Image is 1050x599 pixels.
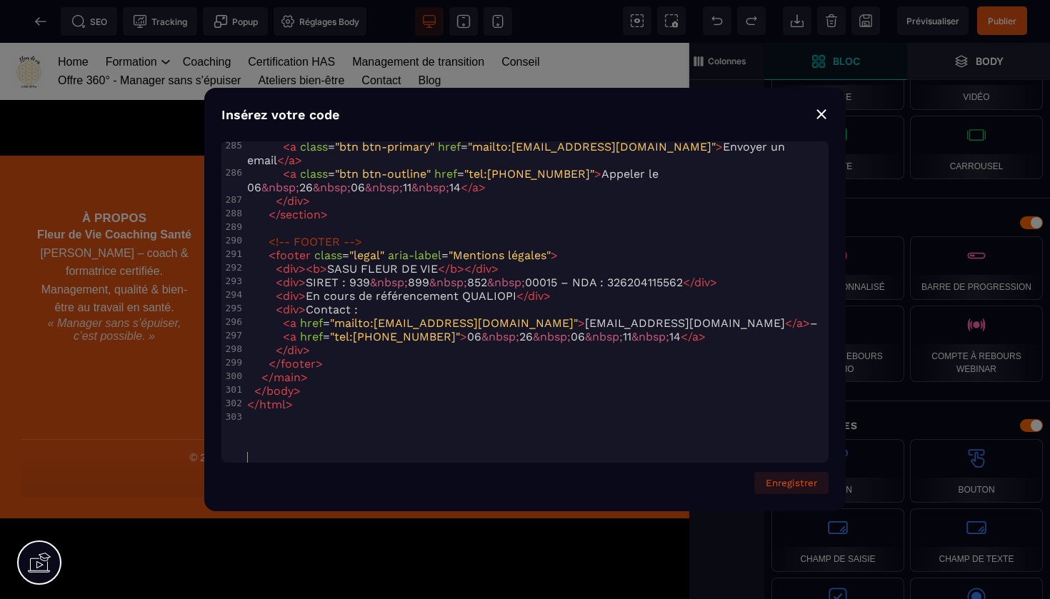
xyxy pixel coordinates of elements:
span: aria-label [388,248,441,262]
span: </ [276,343,287,357]
span: div [283,262,299,276]
div: 298 [221,343,244,354]
span: "legal" [349,248,384,262]
span: a [289,153,295,167]
div: Informations [21,396,668,454]
span: div [283,289,299,303]
span: div [287,194,303,208]
span: main [274,371,301,384]
span: b [313,262,320,276]
span: a [692,330,699,343]
span: &nbsp; [411,181,449,194]
span: b [450,262,457,276]
span: = = [247,248,558,262]
span: > [491,262,499,276]
span: <!-- FOOTER --> [269,235,362,248]
span: &nbsp; [481,330,519,343]
span: En cours de référencement QUALIOPI [247,289,551,303]
span: > [301,371,308,384]
span: a [472,181,479,194]
span: &nbsp; [261,181,299,194]
span: </ [516,289,528,303]
div: 295 [221,303,244,313]
p: « Manager sans s’épuiser, c’est possible. » [36,274,193,300]
span: SIRET : 939 899 852 00015 – NDA : 326204115562 [247,276,717,289]
span: div [283,303,299,316]
span: div [476,262,491,276]
span: "Mentions légales" [449,248,551,262]
a: E-book gratuit [433,183,504,198]
span: > [286,398,293,411]
span: class [314,248,342,262]
span: > [294,384,301,398]
footer: Pied de page [21,134,668,454]
div: 302 [221,398,244,408]
span: </ [438,262,450,276]
span: footer [281,357,316,371]
span: = = Envoyer un email [247,140,789,167]
span: </ [785,316,796,330]
span: > [551,248,558,262]
span: class [300,167,328,181]
span: < [269,248,276,262]
div: 285 [221,140,244,151]
h3: Ressources [390,168,547,183]
div: Insérez votre code [221,105,829,124]
span: </ [276,194,287,208]
h3: Contact [567,168,724,183]
span: "btn btn-outline" [335,167,431,181]
span: a [290,316,296,330]
a: [EMAIL_ADDRESS][DOMAIN_NAME] [567,224,724,265]
a: Management de transition [352,10,484,29]
span: > [320,262,327,276]
a: Contact [361,29,401,47]
li: Programme 360° – [213,197,370,228]
span: > [321,208,328,221]
a: Ateliers bien-être [258,29,344,47]
span: > [295,153,302,167]
a: Certification HAS [248,10,335,29]
span: &nbsp; [429,276,467,289]
span: > [299,303,306,316]
em: Manager sans s’épuiser [255,200,362,225]
span: > [460,330,467,343]
div: 290 [221,235,244,246]
span: </ [269,357,281,371]
h3: Formations & accompagnements [213,168,370,197]
a: Prendre rendez-vous [582,297,709,323]
span: a [796,316,803,330]
span: &nbsp; [585,330,623,343]
div: 301 [221,384,244,395]
span: > [699,330,706,343]
div: ⨯ [814,104,829,124]
span: ></ [457,262,476,276]
span: a [290,330,296,343]
span: div [283,276,299,289]
span: </ [683,276,694,289]
span: </ [261,371,274,384]
span: < [276,262,283,276]
span: </ [461,181,472,194]
a: Home [58,10,89,29]
a: 06 26 06 11 14 [615,265,691,286]
span: div [287,343,303,357]
span: > [299,276,306,289]
span: footer [276,248,311,262]
button: Enregistrer [754,472,829,494]
span: >< [299,262,313,276]
span: </ [681,330,692,343]
li: Coaching individuel & collectif [213,228,370,247]
span: SASU FLEUR DE VIE [247,262,499,276]
span: > [578,316,585,330]
div: 291 [221,248,244,259]
span: Rejoignez-nous sur LinkedIn [589,338,724,363]
span: "mailto:[EMAIL_ADDRESS][DOMAIN_NAME]" [468,140,716,153]
span: < [283,316,290,330]
div: 294 [221,289,244,300]
a: Coaching [183,10,231,29]
div: 289 [221,221,244,232]
span: "tel:[PHONE_NUMBER]" [330,330,460,343]
span: &nbsp; [487,276,525,289]
div: 303 [221,411,244,422]
span: href [438,140,461,153]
